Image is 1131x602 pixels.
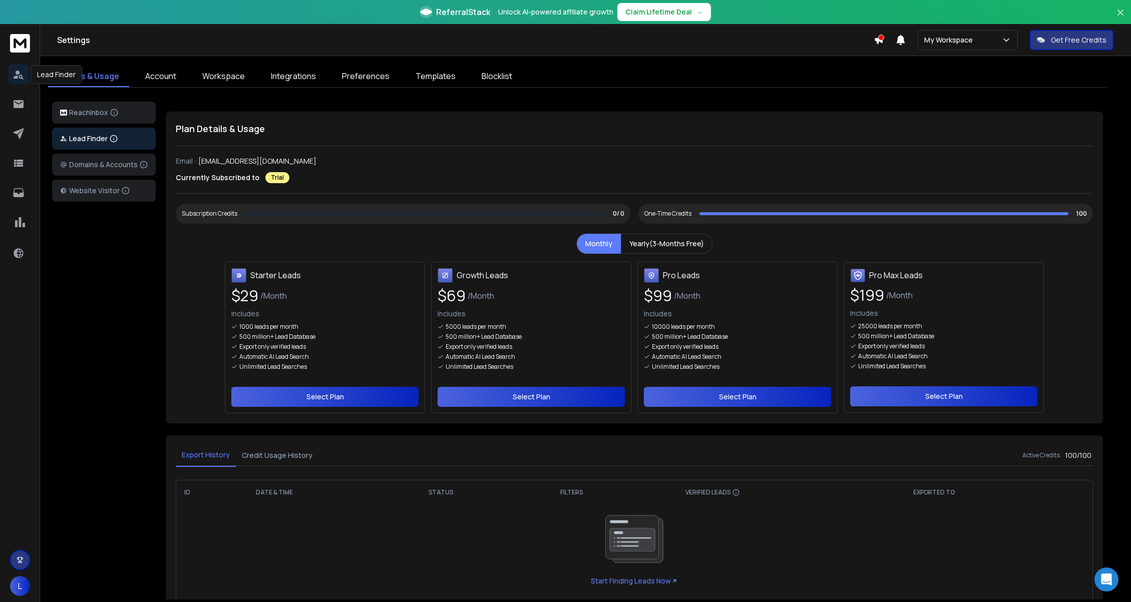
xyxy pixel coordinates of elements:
a: Integrations [261,66,326,87]
h6: Active Credits: [1022,451,1061,459]
p: Includes [438,309,625,319]
p: Unlimited Lead Searches [446,363,513,371]
p: Automatic AI Lead Search [239,353,309,361]
p: Currently Subscribed to [176,173,259,183]
p: 1000 leads per month [239,323,298,331]
p: My Workspace [924,35,977,45]
th: DATE & TIME [248,480,421,504]
p: Includes [231,309,419,319]
th: STATUS [421,480,552,504]
p: 500 million+ Lead Database [446,333,522,341]
p: 500 million+ Lead Database [652,333,728,341]
button: Select Plan [850,386,1037,406]
h3: Pro Leads [663,269,700,281]
th: EXPORTED TO [905,480,1092,504]
p: Automatic AI Lead Search [858,352,928,360]
p: Automatic AI Lead Search [446,353,515,361]
button: Website Visitor [52,180,156,202]
button: L [10,576,30,596]
p: 500 million+ Lead Database [858,332,934,340]
p: Export only verified leads [239,343,306,351]
a: Blocklist [472,66,522,87]
p: Export only verified leads [858,342,925,350]
h3: Pro Max Leads [869,269,923,281]
th: ID [176,480,248,504]
p: Includes [644,309,831,319]
p: 500 million+ Lead Database [239,333,315,341]
span: VERIFIED LEADS [685,488,730,496]
p: Includes [850,308,1037,318]
span: $ 199 [850,286,884,304]
h3: 100 / 100 [1065,450,1093,460]
button: Domains & Accounts [52,154,156,176]
button: Lead Finder [52,128,156,150]
div: Trial [265,172,289,183]
p: 0/ 0 [613,210,624,218]
h3: Growth Leads [457,269,508,281]
button: Credit Usage History [236,444,318,466]
button: Select Plan [644,387,831,407]
a: Billings & Usage [48,66,129,87]
button: Select Plan [438,387,625,407]
button: Yearly(3-Months Free) [621,234,712,254]
button: Monthly [577,234,621,254]
img: logo [60,110,67,116]
a: Start Finding Leads Now [583,571,686,591]
p: 10000 leads per month [652,323,715,331]
p: Automatic AI Lead Search [652,353,721,361]
p: [EMAIL_ADDRESS][DOMAIN_NAME] [198,156,316,166]
p: Email : [176,156,196,166]
p: Unlimited Lead Searches [858,362,926,370]
a: Preferences [332,66,400,87]
div: One-Time Credits [644,210,691,218]
span: /Month [468,290,494,302]
button: Export History [176,444,236,467]
p: 25000 leads per month [858,322,922,330]
button: Get Free Credits [1030,30,1113,50]
button: Select Plan [231,387,419,407]
a: Templates [406,66,466,87]
p: Unlimited Lead Searches [652,363,719,371]
div: Subscription Credits [182,210,237,218]
div: Lead Finder [31,65,82,84]
span: → [696,7,703,17]
p: 100 [1076,210,1087,218]
span: ReferralStack [436,6,490,18]
h3: Starter Leads [250,269,301,281]
p: Export only verified leads [652,343,718,351]
button: Claim Lifetime Deal→ [617,3,711,21]
button: Close banner [1114,6,1127,30]
span: /Month [674,290,700,302]
span: $ 29 [231,287,258,305]
p: Get Free Credits [1051,35,1106,45]
span: /Month [260,290,287,302]
h1: Plan Details & Usage [176,122,1093,136]
p: Unlock AI-powered affiliate growth [498,7,613,17]
p: Unlimited Lead Searches [239,363,307,371]
div: Open Intercom Messenger [1094,567,1118,591]
span: /Month [886,289,913,301]
button: ReachInbox [52,102,156,124]
p: Export only verified leads [446,343,512,351]
span: $ 99 [644,287,672,305]
h1: Settings [57,34,874,46]
a: Account [135,66,186,87]
p: 5000 leads per month [446,323,506,331]
th: FILTERS [552,480,677,504]
span: $ 69 [438,287,466,305]
a: Workspace [192,66,255,87]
